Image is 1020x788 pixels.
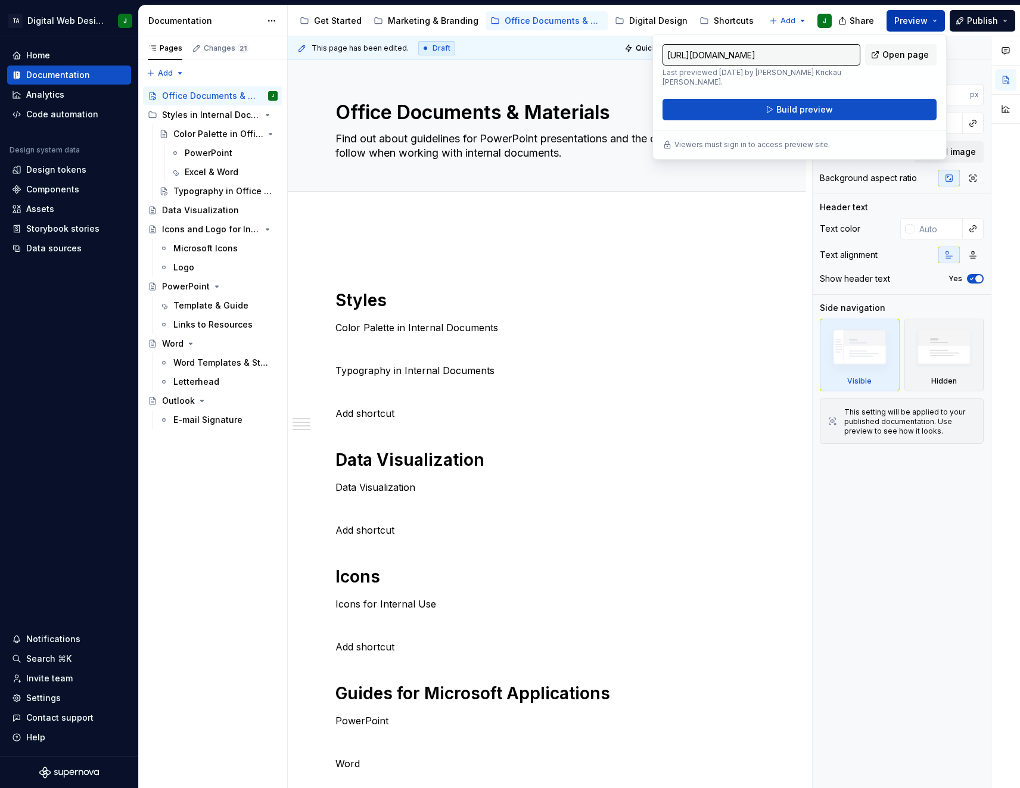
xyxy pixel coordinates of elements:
[931,376,957,386] div: Hidden
[7,649,131,668] button: Search ⌘K
[26,69,90,81] div: Documentation
[335,683,758,704] h1: Guides for Microsoft Applications
[143,86,282,105] a: Office Documents & MaterialsJ
[335,523,758,537] p: Add shortcut
[148,15,261,27] div: Documentation
[610,11,692,30] a: Digital Design
[26,242,82,254] div: Data sources
[185,147,232,159] div: PowerPoint
[154,372,282,391] a: Letterhead
[7,219,131,238] a: Storybook stories
[7,239,131,258] a: Data sources
[26,203,54,215] div: Assets
[674,140,830,149] p: Viewers must sign in to access preview site.
[335,640,758,654] p: Add shortcut
[26,164,86,176] div: Design tokens
[335,320,758,335] p: Color Palette in Internal Documents
[154,296,282,315] a: Template & Guide
[776,104,833,116] span: Build preview
[162,109,260,121] div: Styles in Internal Documents
[832,10,882,32] button: Share
[820,319,900,391] div: Visible
[7,180,131,199] a: Components
[7,689,131,708] a: Settings
[950,10,1015,32] button: Publish
[154,258,282,277] a: Logo
[143,220,282,239] a: Icons and Logo for Internal Use
[312,43,409,53] span: This page has been edited.
[26,672,73,684] div: Invite team
[26,712,94,724] div: Contact support
[949,274,962,284] label: Yes
[154,182,282,201] a: Typography in Office Documents & Materials
[295,9,763,33] div: Page tree
[272,90,274,102] div: J
[143,201,282,220] a: Data Visualization
[820,249,878,261] div: Text alignment
[143,105,282,124] div: Styles in Internal Documents
[148,43,182,53] div: Pages
[663,99,937,120] button: Build preview
[173,261,194,273] div: Logo
[335,406,758,421] p: Add shortcut
[663,68,860,87] p: Last previewed [DATE] by [PERSON_NAME] Krickau [PERSON_NAME].
[238,43,248,53] span: 21
[154,239,282,258] a: Microsoft Icons
[335,480,758,494] p: Data Visualization
[766,13,810,29] button: Add
[185,166,238,178] div: Excel & Word
[820,223,860,235] div: Text color
[173,242,238,254] div: Microsoft Icons
[10,145,80,155] div: Design system data
[505,15,603,27] div: Office Documents & Materials
[204,43,248,53] div: Changes
[143,391,282,410] a: Outlook
[695,11,758,30] a: Shortcuts
[335,289,758,311] h1: Styles
[335,566,758,587] h1: Icons
[162,281,210,292] div: PowerPoint
[26,89,64,101] div: Analytics
[433,43,450,53] span: Draft
[844,407,976,436] div: This setting will be applied to your published documentation. Use preview to see how it looks.
[26,692,61,704] div: Settings
[166,144,282,163] a: PowerPoint
[158,68,173,78] span: Add
[143,334,282,353] a: Word
[314,15,362,27] div: Get Started
[894,15,928,27] span: Preview
[335,597,758,611] p: Icons for Internal Use
[26,633,80,645] div: Notifications
[714,15,754,27] div: Shortcuts
[7,66,131,85] a: Documentation
[173,357,272,369] div: Word Templates & Style
[173,300,248,312] div: Template & Guide
[162,223,260,235] div: Icons and Logo for Internal Use
[335,363,758,378] p: Typography in Internal Documents
[820,172,917,184] div: Background aspect ratio
[7,630,131,649] button: Notifications
[7,160,131,179] a: Design tokens
[847,376,872,386] div: Visible
[915,141,984,163] button: Add image
[154,410,282,429] a: E-mail Signature
[162,395,195,407] div: Outlook
[173,185,272,197] div: Typography in Office Documents & Materials
[7,85,131,104] a: Analytics
[388,15,478,27] div: Marketing & Branding
[26,731,45,743] div: Help
[335,714,758,728] p: PowerPoint
[636,43,687,53] span: Quick preview
[154,315,282,334] a: Links to Resources
[162,338,184,350] div: Word
[967,15,998,27] span: Publish
[26,183,79,195] div: Components
[173,414,242,426] div: E-mail Signature
[162,90,260,102] div: Office Documents & Materials
[7,200,131,219] a: Assets
[173,128,263,140] div: Color Palette in Office Documents & Materials
[882,49,929,61] span: Open page
[2,8,136,33] button: TADigital Web DesignJ
[27,15,104,27] div: Digital Web Design
[369,11,483,30] a: Marketing & Branding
